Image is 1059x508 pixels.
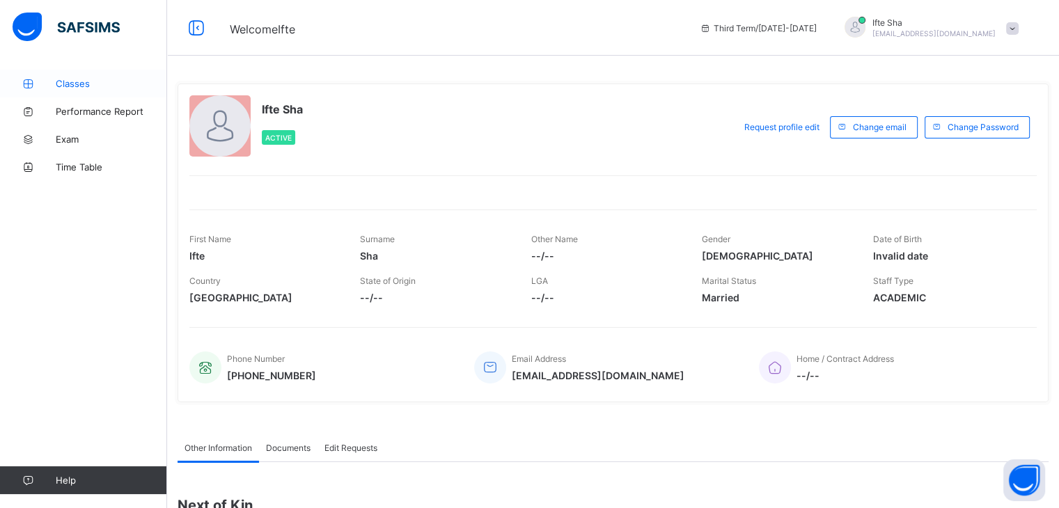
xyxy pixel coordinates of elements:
[797,370,894,381] span: --/--
[831,17,1026,40] div: IfteSha
[227,370,316,381] span: [PHONE_NUMBER]
[230,22,295,36] span: Welcome Ifte
[189,276,221,286] span: Country
[56,161,167,173] span: Time Table
[853,122,907,132] span: Change email
[873,250,1023,262] span: Invalid date
[531,292,681,303] span: --/--
[189,234,231,244] span: First Name
[531,234,578,244] span: Other Name
[531,250,681,262] span: --/--
[265,134,292,142] span: Active
[702,276,756,286] span: Marital Status
[1003,459,1045,501] button: Open asap
[360,276,416,286] span: State of Origin
[948,122,1019,132] span: Change Password
[512,370,684,381] span: [EMAIL_ADDRESS][DOMAIN_NAME]
[13,13,120,42] img: safsims
[700,23,817,33] span: session/term information
[873,276,913,286] span: Staff Type
[872,29,996,38] span: [EMAIL_ADDRESS][DOMAIN_NAME]
[360,292,510,303] span: --/--
[56,78,167,89] span: Classes
[56,106,167,117] span: Performance Report
[873,292,1023,303] span: ACADEMIC
[702,234,730,244] span: Gender
[512,354,566,364] span: Email Address
[360,250,510,262] span: Sha
[797,354,894,364] span: Home / Contract Address
[56,475,166,486] span: Help
[872,17,996,28] span: Ifte Sha
[702,292,852,303] span: Married
[185,443,252,453] span: Other Information
[744,122,819,132] span: Request profile edit
[56,134,167,145] span: Exam
[189,250,339,262] span: Ifte
[324,443,377,453] span: Edit Requests
[702,250,852,262] span: [DEMOGRAPHIC_DATA]
[189,292,339,303] span: [GEOGRAPHIC_DATA]
[227,354,285,364] span: Phone Number
[262,102,303,116] span: Ifte Sha
[266,443,311,453] span: Documents
[360,234,395,244] span: Surname
[873,234,922,244] span: Date of Birth
[531,276,548,286] span: LGA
